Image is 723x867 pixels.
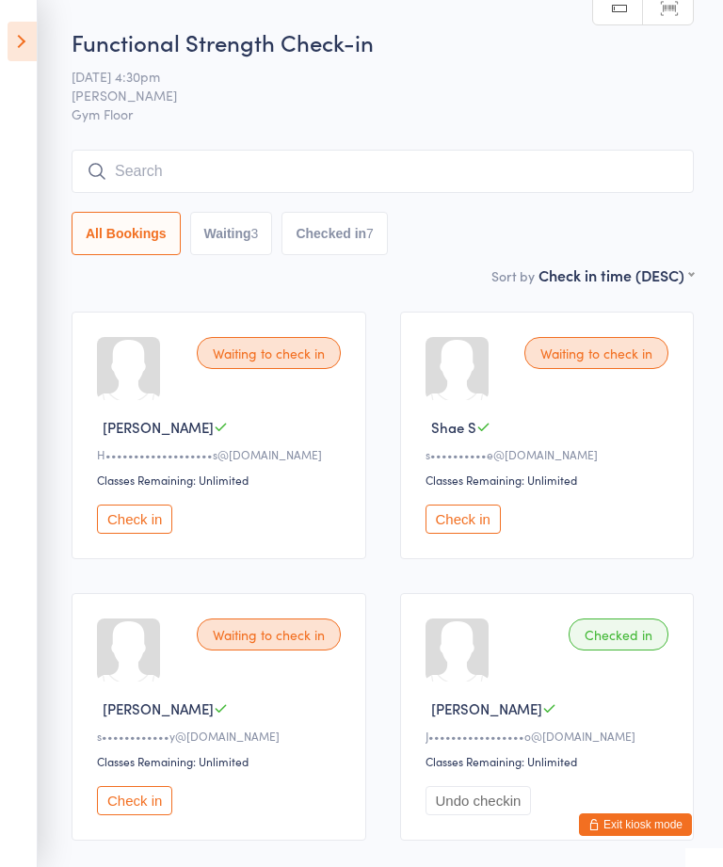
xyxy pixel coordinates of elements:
[72,150,694,193] input: Search
[72,26,694,57] h2: Functional Strength Check-in
[97,728,346,744] div: s••••••••••••y@[DOMAIN_NAME]
[431,698,542,718] span: [PERSON_NAME]
[538,265,694,285] div: Check in time (DESC)
[197,337,341,369] div: Waiting to check in
[426,753,675,769] div: Classes Remaining: Unlimited
[426,505,501,534] button: Check in
[190,212,273,255] button: Waiting3
[426,446,675,462] div: s••••••••••e@[DOMAIN_NAME]
[97,505,172,534] button: Check in
[281,212,388,255] button: Checked in7
[97,753,346,769] div: Classes Remaining: Unlimited
[426,728,675,744] div: J•••••••••••••••••o@[DOMAIN_NAME]
[72,86,665,104] span: [PERSON_NAME]
[97,786,172,815] button: Check in
[72,67,665,86] span: [DATE] 4:30pm
[366,226,374,241] div: 7
[426,786,532,815] button: Undo checkin
[431,417,476,437] span: Shae S
[524,337,668,369] div: Waiting to check in
[72,104,694,123] span: Gym Floor
[103,698,214,718] span: [PERSON_NAME]
[197,618,341,650] div: Waiting to check in
[426,472,675,488] div: Classes Remaining: Unlimited
[103,417,214,437] span: [PERSON_NAME]
[579,813,692,836] button: Exit kiosk mode
[491,266,535,285] label: Sort by
[251,226,259,241] div: 3
[97,446,346,462] div: H•••••••••••••••••••s@[DOMAIN_NAME]
[97,472,346,488] div: Classes Remaining: Unlimited
[72,212,181,255] button: All Bookings
[569,618,668,650] div: Checked in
